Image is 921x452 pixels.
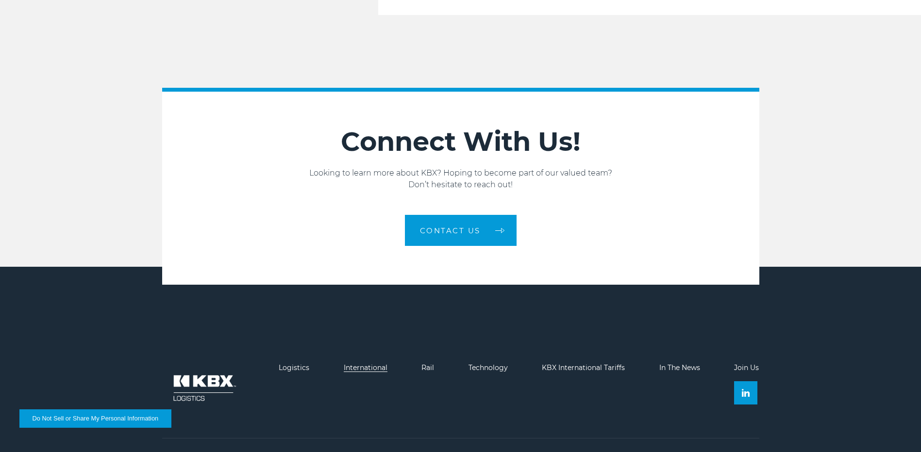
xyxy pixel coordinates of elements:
[659,363,700,372] a: In The News
[279,363,309,372] a: Logistics
[542,363,625,372] a: KBX International Tariffs
[162,167,759,191] p: Looking to learn more about KBX? Hoping to become part of our valued team? Don’t hesitate to reac...
[405,215,517,246] a: Contact us arrow arrow
[162,126,759,158] h2: Connect With Us!
[421,363,434,372] a: Rail
[469,363,508,372] a: Technology
[162,364,245,412] img: kbx logo
[344,363,387,372] a: International
[734,363,759,372] a: Join Us
[872,405,921,452] iframe: Chat Widget
[420,227,481,234] span: Contact us
[742,389,750,397] img: Linkedin
[19,409,171,428] button: Do Not Sell or Share My Personal Information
